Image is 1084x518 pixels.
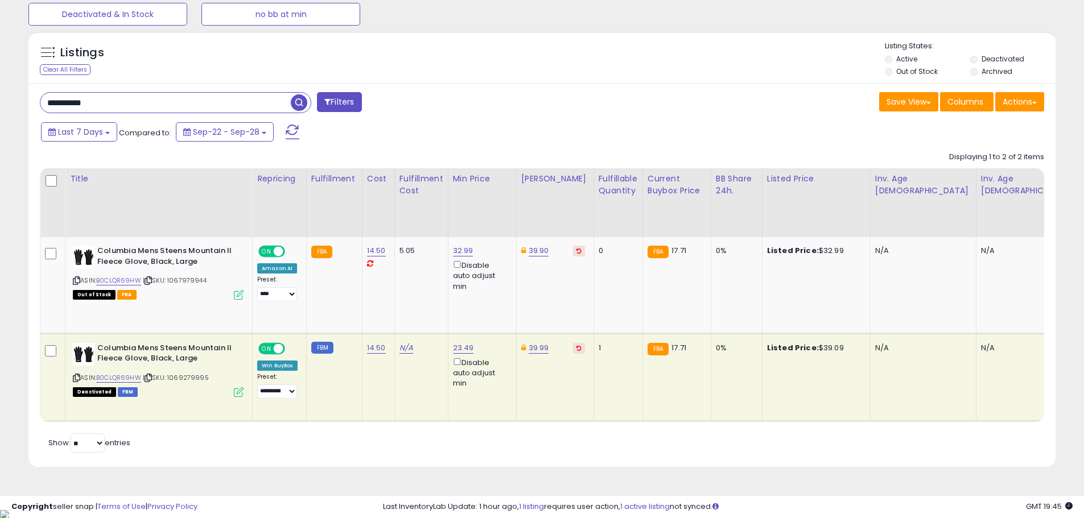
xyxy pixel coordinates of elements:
div: $39.09 [767,343,862,353]
div: Fulfillment [311,173,357,185]
div: Disable auto adjust min [453,259,508,292]
a: Terms of Use [97,501,146,512]
span: 17.71 [671,245,686,256]
span: FBM [118,387,138,397]
button: Sep-22 - Sep-28 [176,122,274,142]
div: N/A [981,246,1073,256]
span: All listings that are currently out of stock and unavailable for purchase on Amazon [73,290,116,300]
a: B0CLQR69HW [96,373,141,383]
small: FBA [648,246,669,258]
b: Listed Price: [767,342,819,353]
div: Current Buybox Price [648,173,706,197]
a: 23.49 [453,342,474,354]
div: Cost [367,173,390,185]
span: | SKU: 1069279995 [143,373,209,382]
div: Last InventoryLab Update: 1 hour ago, requires user action, not synced. [383,502,1073,512]
div: 1 [599,343,634,353]
div: Listed Price [767,173,865,185]
div: $32.99 [767,246,862,256]
span: Columns [947,96,983,107]
h5: Listings [60,45,104,61]
div: N/A [875,246,967,256]
img: 41lzNgtOP3L._SL40_.jpg [73,246,94,268]
div: 0 [599,246,634,256]
div: BB Share 24h. [716,173,757,197]
b: Columbia Mens Steens Mountain II Fleece Glove, Black, Large [97,246,236,270]
b: Columbia Mens Steens Mountain II Fleece Glove, Black, Large [97,343,236,367]
div: Min Price [453,173,512,185]
a: B0CLQR69HW [96,276,141,285]
div: Preset: [257,373,298,399]
div: Win BuyBox [257,360,298,371]
div: ASIN: [73,246,244,299]
a: 32.99 [453,245,473,256]
div: Fulfillable Quantity [599,173,638,197]
span: | SKU: 1067979944 [143,276,207,285]
div: Displaying 1 to 2 of 2 items [949,152,1044,163]
a: 1 listing [519,501,544,512]
div: ASIN: [73,343,244,396]
small: FBA [648,343,669,355]
span: All listings that are unavailable for purchase on Amazon for any reason other than out-of-stock [73,387,116,397]
a: 1 active listing [620,501,670,512]
button: Columns [940,92,994,111]
button: Actions [995,92,1044,111]
span: Show: entries [48,437,130,448]
button: Save View [879,92,938,111]
div: N/A [875,343,967,353]
div: N/A [981,343,1073,353]
small: FBM [311,342,333,354]
div: Amazon AI [257,263,297,273]
div: Inv. Age [DEMOGRAPHIC_DATA] [875,173,971,197]
span: Compared to: [119,127,171,138]
span: Last 7 Days [58,126,103,138]
a: 39.90 [529,245,549,256]
span: ON [259,344,274,354]
span: OFF [283,247,302,256]
button: Filters [317,92,361,112]
a: 14.50 [367,342,386,354]
div: Repricing [257,173,302,185]
a: 14.50 [367,245,386,256]
button: Last 7 Days [41,122,117,142]
div: 5.05 [399,246,439,256]
div: [PERSON_NAME] [521,173,589,185]
label: Out of Stock [896,67,938,76]
button: Deactivated & In Stock [28,3,187,26]
div: Inv. Age [DEMOGRAPHIC_DATA] [981,173,1077,197]
label: Deactivated [982,54,1024,64]
div: Preset: [257,276,298,301]
b: Listed Price: [767,245,819,256]
a: N/A [399,342,413,354]
img: 41lzNgtOP3L._SL40_.jpg [73,343,94,366]
div: Title [70,173,248,185]
div: Fulfillment Cost [399,173,443,197]
span: ON [259,247,274,256]
span: 17.71 [671,342,686,353]
p: Listing States: [885,41,1056,52]
small: FBA [311,246,332,258]
a: 39.99 [529,342,549,354]
strong: Copyright [11,501,53,512]
label: Archived [982,67,1012,76]
button: no bb at min [201,3,360,26]
div: Clear All Filters [40,64,90,75]
div: 0% [716,246,753,256]
label: Active [896,54,917,64]
span: FBA [117,290,137,300]
a: Privacy Policy [147,501,197,512]
span: OFF [283,344,302,354]
span: 2025-10-6 19:45 GMT [1026,501,1073,512]
span: Sep-22 - Sep-28 [193,126,259,138]
div: seller snap | | [11,502,197,512]
div: Disable auto adjust min [453,356,508,389]
div: 0% [716,343,753,353]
